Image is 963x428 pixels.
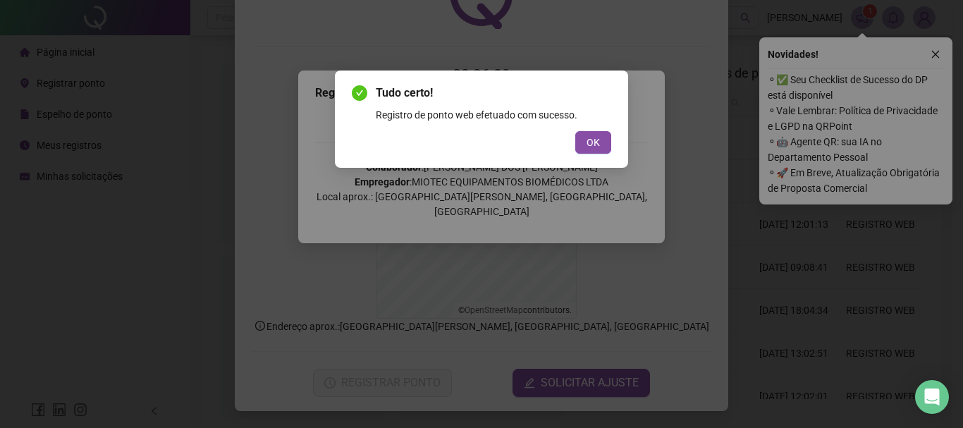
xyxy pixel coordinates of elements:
div: Open Intercom Messenger [915,380,949,414]
span: OK [587,135,600,150]
span: Tudo certo! [376,85,611,102]
button: OK [575,131,611,154]
span: check-circle [352,85,367,101]
div: Registro de ponto web efetuado com sucesso. [376,107,611,123]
